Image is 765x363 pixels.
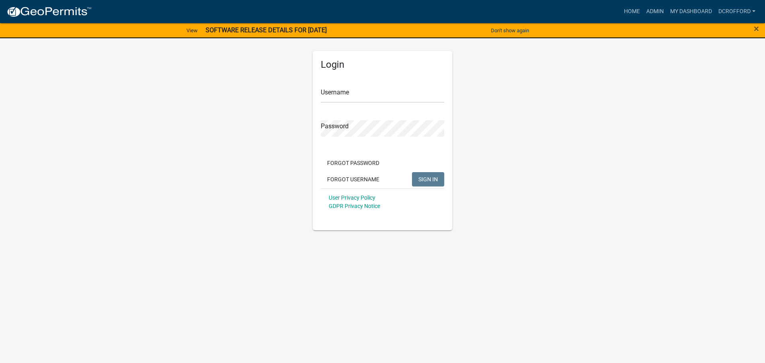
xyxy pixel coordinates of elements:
h5: Login [321,59,444,71]
strong: SOFTWARE RELEASE DETAILS FOR [DATE] [206,26,327,34]
button: Don't show again [488,24,532,37]
button: Close [754,24,759,33]
a: Admin [643,4,667,19]
button: Forgot Username [321,172,386,186]
span: SIGN IN [418,176,438,182]
button: Forgot Password [321,156,386,170]
span: × [754,23,759,34]
a: User Privacy Policy [329,194,375,201]
a: Home [621,4,643,19]
button: SIGN IN [412,172,444,186]
a: GDPR Privacy Notice [329,203,380,209]
a: dcrofford [715,4,759,19]
a: My Dashboard [667,4,715,19]
a: View [183,24,201,37]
